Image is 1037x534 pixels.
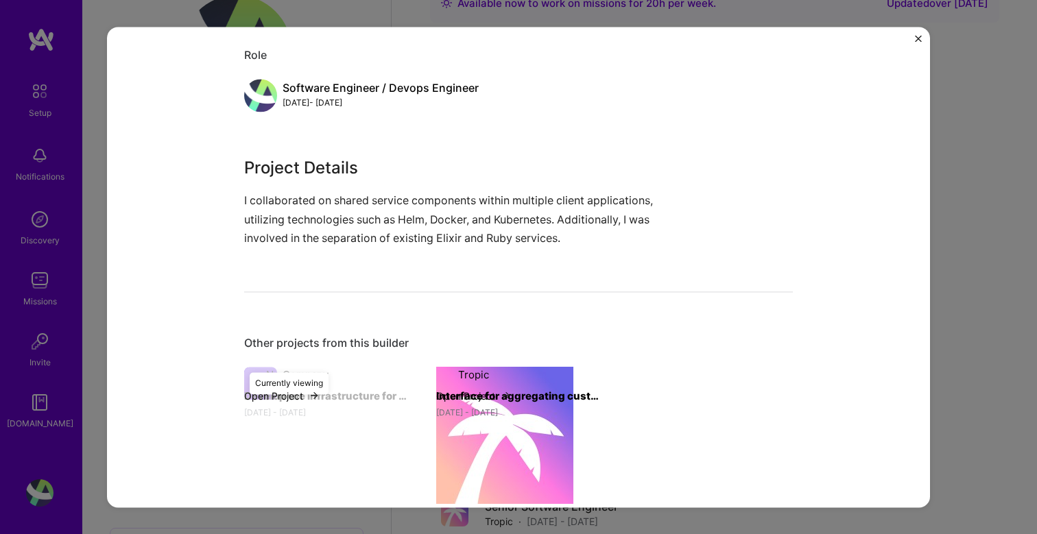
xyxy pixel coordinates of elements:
div: Role [244,49,793,63]
div: Tropic [458,368,489,383]
div: Currently viewing [250,372,329,394]
img: arrow-right [501,391,512,402]
div: [DATE] - [DATE] [436,405,601,420]
img: Company logo [244,367,277,400]
img: Company logo [436,367,573,504]
img: arrow-right [309,391,320,402]
img: avatar_development.jpg [244,80,277,112]
div: Other projects from this builder [244,336,793,350]
h3: Project Details [244,156,690,181]
div: [DATE] - [DATE] [283,96,479,110]
button: Open Project [436,389,512,403]
button: Close [915,35,922,49]
h4: Interface for aggregating customer multiple apps usage. [436,387,601,405]
div: Software Engineer / Devops Engineer [283,82,479,96]
p: I collaborated on shared service components within multiple client applications, utilizing techno... [244,192,690,248]
button: Open Project [244,389,320,403]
